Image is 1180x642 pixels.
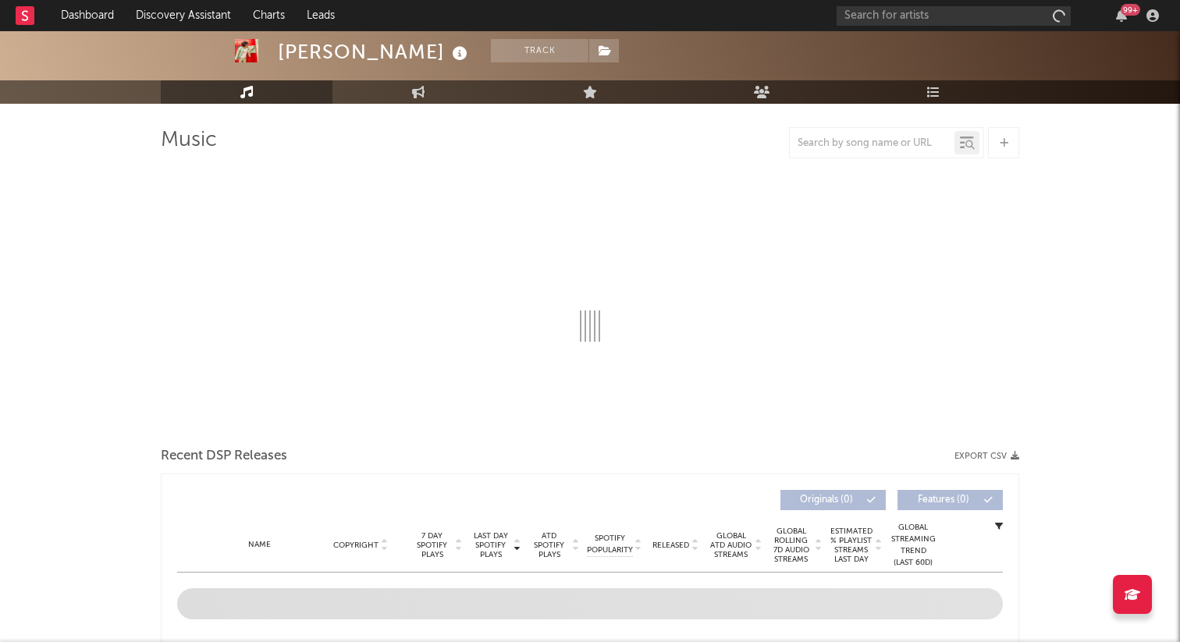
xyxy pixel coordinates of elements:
span: 7 Day Spotify Plays [411,531,453,559]
span: Last Day Spotify Plays [470,531,511,559]
div: [PERSON_NAME] [278,39,471,65]
span: Global ATD Audio Streams [709,531,752,559]
input: Search for artists [837,6,1071,26]
span: ATD Spotify Plays [528,531,570,559]
input: Search by song name or URL [790,137,954,150]
span: Recent DSP Releases [161,447,287,466]
button: 99+ [1116,9,1127,22]
span: Estimated % Playlist Streams Last Day [830,527,873,564]
div: 99 + [1121,4,1140,16]
button: Features(0) [897,490,1003,510]
button: Export CSV [954,452,1019,461]
span: Global Rolling 7D Audio Streams [769,527,812,564]
button: Track [491,39,588,62]
span: Features ( 0 ) [908,495,979,505]
div: Name [208,539,311,551]
span: Copyright [333,541,379,550]
span: Released [652,541,689,550]
div: Global Streaming Trend (Last 60D) [890,522,937,569]
span: Spotify Popularity [587,533,633,556]
button: Originals(0) [780,490,886,510]
span: Originals ( 0 ) [791,495,862,505]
